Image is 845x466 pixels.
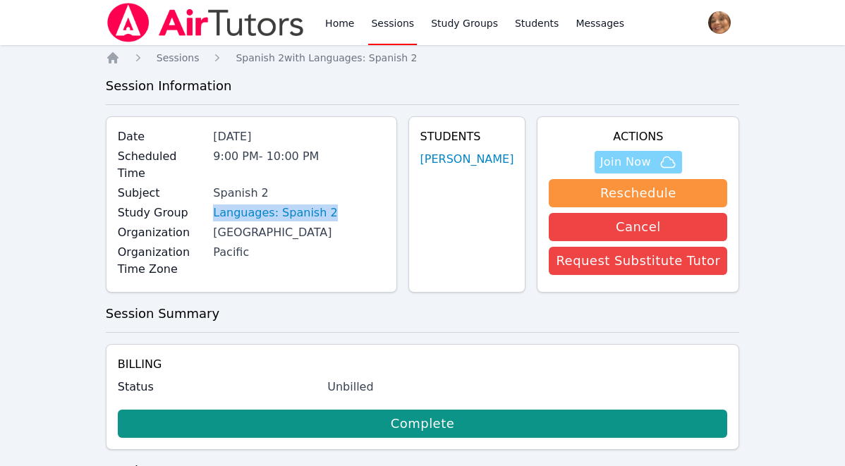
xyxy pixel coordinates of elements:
[213,204,337,221] a: Languages: Spanish 2
[118,224,205,241] label: Organization
[213,244,384,261] div: Pacific
[549,179,727,207] button: Reschedule
[236,51,417,65] a: Spanish 2with Languages: Spanish 2
[118,410,728,438] a: Complete
[213,128,384,145] div: [DATE]
[595,151,682,173] button: Join Now
[118,148,205,182] label: Scheduled Time
[576,16,624,30] span: Messages
[106,304,740,324] h3: Session Summary
[118,244,205,278] label: Organization Time Zone
[600,154,651,171] span: Join Now
[549,247,727,275] button: Request Substitute Tutor
[157,52,200,63] span: Sessions
[106,76,740,96] h3: Session Information
[420,128,514,145] h4: Students
[106,51,740,65] nav: Breadcrumb
[549,128,727,145] h4: Actions
[118,185,205,202] label: Subject
[118,379,320,396] label: Status
[118,356,728,373] h4: Billing
[236,52,417,63] span: Spanish 2 with Languages: Spanish 2
[549,213,727,241] button: Cancel
[327,379,727,396] div: Unbilled
[420,151,514,168] a: [PERSON_NAME]
[213,185,384,202] div: Spanish 2
[106,3,305,42] img: Air Tutors
[213,148,384,165] div: 9:00 PM - 10:00 PM
[157,51,200,65] a: Sessions
[213,224,384,241] div: [GEOGRAPHIC_DATA]
[118,204,205,221] label: Study Group
[118,128,205,145] label: Date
